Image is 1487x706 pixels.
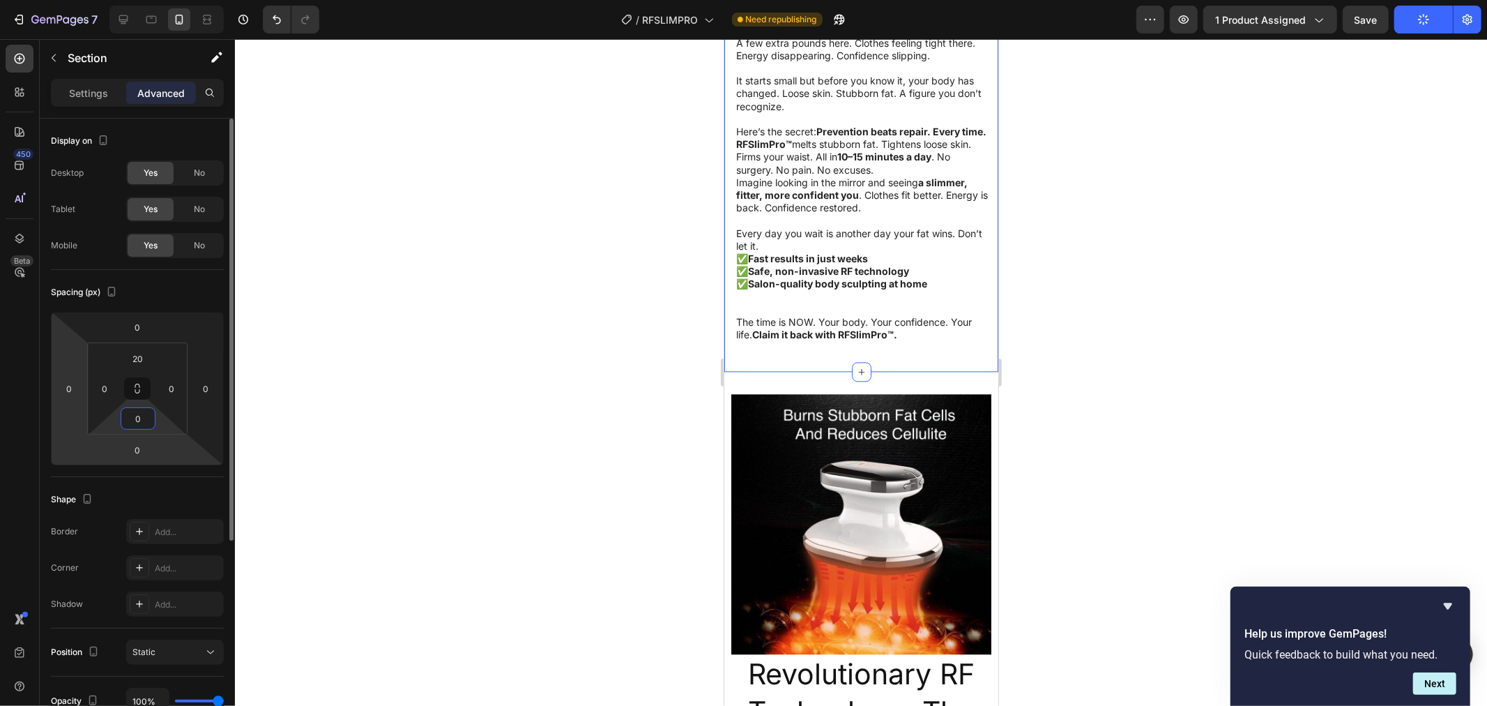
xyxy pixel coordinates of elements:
p: Section [68,50,182,66]
button: Static [126,640,224,665]
img: gempages_544316090335888379-5502d7c5-cfe2-4899-887a-1f6f368eb4fc.jpg [7,355,267,615]
p: It starts small but before you know it, your body has changed. Loose skin. Stubborn fat. A figure... [12,36,264,74]
div: Undo/Redo [263,6,319,33]
span: Static [132,647,155,657]
iframe: Design area [724,39,998,706]
strong: Claim it back with RFSlimPro™. [28,290,173,301]
strong: a slimmer, fitter, more confident you [12,137,243,162]
p: 7 [91,11,98,28]
div: Shadow [51,598,83,610]
span: No [194,239,205,252]
span: Yes [144,203,158,216]
h2: Help us improve GemPages! [1244,626,1456,643]
div: Mobile [51,239,77,252]
div: Spacing (px) [51,283,120,302]
span: Yes [144,239,158,252]
div: Corner [51,562,79,574]
div: Add... [155,599,220,611]
input: 0 [123,440,151,460]
p: Every day you wait is another day your fat wins. Don’t let it. [12,188,264,213]
button: Save [1343,6,1389,33]
span: RFSLIMPRO [643,13,699,27]
p: Here’s the secret: [12,87,264,99]
span: No [194,203,205,216]
p: Imagine looking in the mirror and seeing . Clothes fit better. Energy is back. Confidence restored. [12,137,264,176]
div: Shape [51,490,96,509]
input: 0px [94,378,115,399]
input: 0 [123,317,151,338]
div: Position [51,643,102,662]
input: 0 [59,378,79,399]
strong: Fast results in just weeks [24,213,144,225]
span: Need republishing [746,13,817,26]
strong: Salon-quality body sculpting at home [24,239,203,250]
div: Display on [51,132,112,151]
p: The time is NOW. Your body. Your confidence. Your life. [12,277,264,302]
button: Hide survey [1440,598,1456,615]
div: 450 [13,149,33,160]
span: Save [1355,14,1378,26]
div: Tablet [51,203,75,216]
div: Border [51,525,78,538]
input: 0px [161,378,182,399]
input: 0 [195,378,216,399]
p: Advanced [137,86,185,100]
span: 1 product assigned [1215,13,1306,27]
button: 1 product assigned [1203,6,1337,33]
strong: RFSlimPro™ [12,99,68,111]
button: 7 [6,6,104,33]
strong: 10–15 minutes a day [113,112,207,123]
div: Desktop [51,167,84,179]
span: / [636,13,640,27]
span: No [194,167,205,179]
p: Quick feedback to build what you need. [1244,648,1456,661]
strong: Prevention beats repair. Every time. [92,87,262,98]
input: 20px [124,348,152,369]
button: Next question [1413,673,1456,695]
input: 0 [124,408,152,429]
div: Add... [155,526,220,539]
div: Beta [10,255,33,266]
div: Add... [155,562,220,575]
span: Yes [144,167,158,179]
p: ✅ ✅ ✅ [12,213,264,252]
div: Help us improve GemPages! [1244,598,1456,695]
p: Settings [69,86,108,100]
p: melts stubborn fat. Tightens loose skin. Firms your waist. All in . No surgery. No pain. No excuses. [12,99,264,137]
strong: Safe, non-invasive RF technology [24,226,185,238]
